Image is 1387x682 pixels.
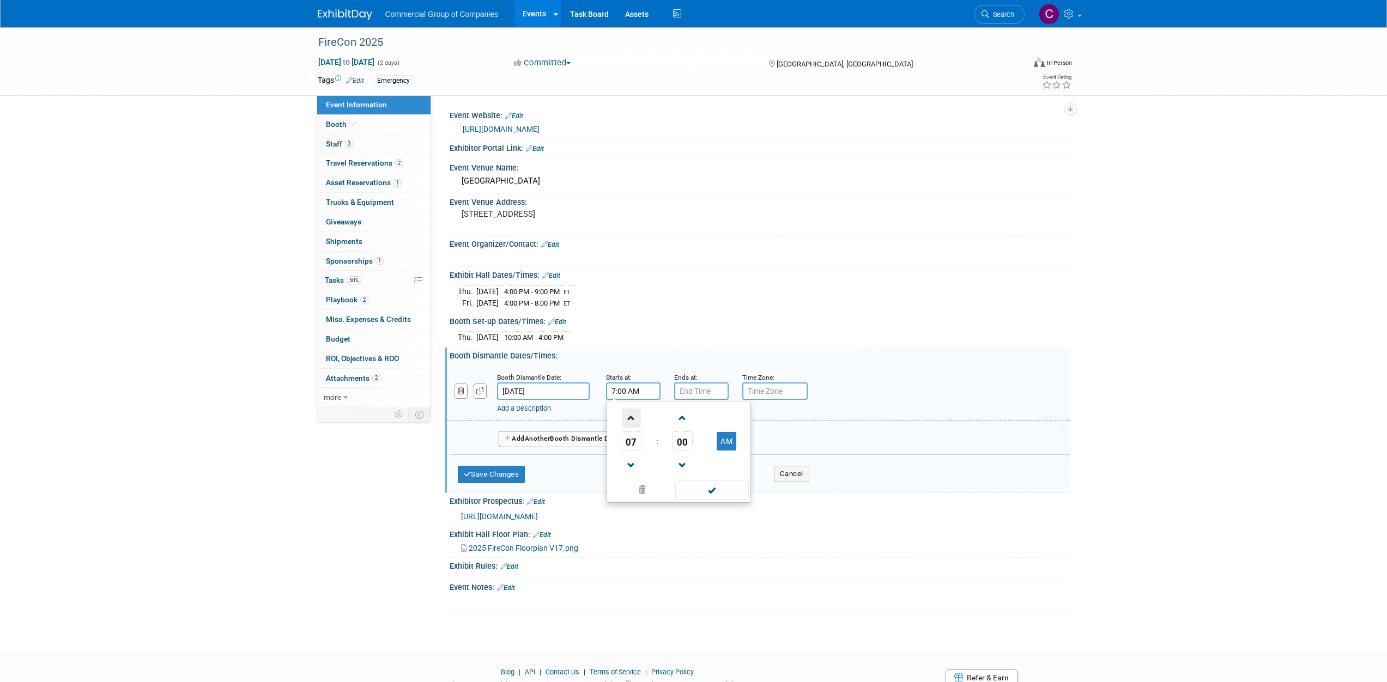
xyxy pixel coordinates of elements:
a: Decrement Hour [621,451,641,479]
a: Add a Description [497,404,551,412]
a: Edit [542,272,560,279]
input: Start Time [606,382,661,400]
a: [URL][DOMAIN_NAME] [463,125,540,133]
td: Toggle Event Tabs [408,407,431,422]
span: 2025 FireCon Floorplan V17.png [469,544,578,552]
span: 1 [375,257,384,265]
a: Increment Hour [621,404,641,431]
div: Event Venue Name: [450,160,1070,173]
span: Search [989,10,1014,19]
a: Contact Us [546,668,579,676]
span: Commercial Group of Companies [385,10,499,19]
a: Attachments2 [317,369,431,388]
button: Cancel [774,466,809,482]
span: Sponsorships [326,257,384,265]
span: Booth [326,120,359,129]
small: Time Zone: [742,374,774,381]
div: In-Person [1046,59,1072,67]
span: Another [525,435,550,442]
td: Thu. [458,332,476,343]
span: | [516,668,523,676]
div: Exhibit Rules: [450,558,1070,572]
span: Playbook [326,295,368,304]
a: Trucks & Equipment [317,193,431,212]
span: Staff [326,139,353,148]
a: Staff3 [317,135,431,154]
button: Save Changes [458,466,525,483]
span: Pick Hour [621,431,641,451]
a: Playbook2 [317,290,431,309]
img: ExhibitDay [318,9,372,20]
span: ET [564,300,571,307]
span: Pick Minute [672,431,693,451]
div: Booth Set-up Dates/Times: [450,313,1070,327]
span: Misc. Expenses & Credits [326,315,411,324]
button: AM [717,432,736,450]
div: FireCon 2025 [314,33,1008,52]
div: Exhibit Hall Floor Plan: [450,526,1070,540]
span: 3 [345,139,353,148]
div: Exhibitor Portal Link: [450,140,1070,154]
span: 1 [393,179,402,187]
span: Trucks & Equipment [326,198,394,206]
a: Blog [501,668,514,676]
div: Event Notes: [450,579,1070,593]
span: [DATE] [DATE] [318,57,375,67]
td: Personalize Event Tab Strip [390,407,409,422]
td: : [654,431,660,451]
span: Travel Reservations [326,159,403,167]
span: 2 [395,159,403,167]
td: Tags [318,75,364,87]
span: 2 [372,374,380,382]
span: to [341,58,352,66]
span: [GEOGRAPHIC_DATA], [GEOGRAPHIC_DATA] [777,60,913,68]
span: 10:00 AM - 4:00 PM [504,333,564,342]
a: Misc. Expenses & Credits [317,310,431,329]
span: Attachments [326,374,380,382]
input: End Time [674,382,729,400]
a: Edit [497,584,515,592]
div: Event Rating [1042,75,1071,80]
span: 4:00 PM - 9:00 PM [504,288,560,296]
a: Edit [533,531,551,539]
i: Booth reservation complete [352,121,357,127]
a: Shipments [317,232,431,251]
div: Exhibit Hall Dates/Times: [450,267,1070,281]
span: Giveaways [326,217,361,226]
span: | [581,668,588,676]
input: Time Zone [742,382,808,400]
a: Edit [527,498,545,506]
div: Event Website: [450,107,1070,121]
img: Format-Inperson.png [1034,58,1045,67]
a: Edit [500,563,518,570]
a: Booth [317,115,431,134]
a: Edit [346,77,364,84]
span: Budget [326,334,350,343]
a: 2025 FireCon Floorplan V17.png [461,544,578,552]
a: API [525,668,535,676]
td: Thu. [458,285,476,297]
a: Tasks50% [317,271,431,290]
a: more [317,388,431,407]
span: | [537,668,544,676]
a: Search [974,5,1025,24]
a: ROI, Objectives & ROO [317,349,431,368]
div: Booth Dismantle Dates/Times: [450,348,1070,361]
small: Booth Dismantle Date: [497,374,561,381]
td: [DATE] [476,332,499,343]
a: Clear selection [609,483,676,498]
a: Edit [505,112,523,120]
div: Event Format [960,57,1073,73]
button: AddAnotherBooth Dismantle Date [499,431,625,447]
a: Terms of Service [590,668,641,676]
a: Done [674,483,749,498]
span: more [324,393,341,401]
span: Asset Reservations [326,178,402,187]
span: Event Information [326,100,387,109]
span: 50% [347,276,361,284]
span: 2 [360,296,368,304]
div: Emergency [374,75,413,87]
a: Edit [541,241,559,248]
td: Fri. [458,297,476,309]
span: | [643,668,650,676]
